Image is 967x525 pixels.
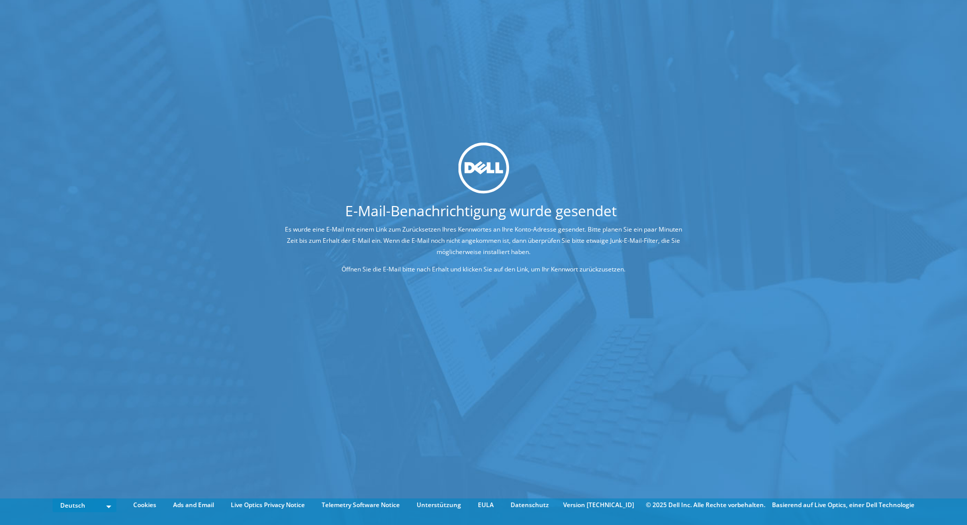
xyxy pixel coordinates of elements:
[641,499,770,511] li: © 2025 Dell Inc. Alle Rechte vorbehalten.
[126,499,164,511] a: Cookies
[503,499,557,511] a: Datenschutz
[223,499,312,511] a: Live Optics Privacy Notice
[772,499,914,511] li: Basierend auf Live Optics, einer Dell Technologie
[280,263,687,275] p: Öffnen Sie die E-Mail bitte nach Erhalt und klicken Sie auf den Link, um Ihr Kennwort zurückzuset...
[242,203,720,217] h1: E-Mail-Benachrichtigung wurde gesendet
[165,499,222,511] a: Ads and Email
[558,499,639,511] li: Version [TECHNICAL_ID]
[280,223,687,257] p: Es wurde eine E-Mail mit einem Link zum Zurücksetzen Ihres Kennwortes an Ihre Konto-Adresse gesen...
[409,499,469,511] a: Unterstützung
[314,499,407,511] a: Telemetry Software Notice
[458,142,509,193] img: dell_svg_logo.svg
[470,499,501,511] a: EULA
